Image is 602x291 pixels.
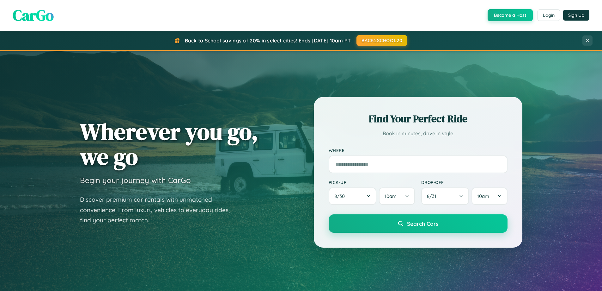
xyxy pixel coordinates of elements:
button: 8/31 [421,187,469,205]
button: Login [538,9,560,21]
span: Search Cars [407,220,438,227]
span: 8 / 31 [427,193,440,199]
span: 10am [477,193,489,199]
label: Where [329,148,508,153]
p: Discover premium car rentals with unmatched convenience. From luxury vehicles to everyday rides, ... [80,194,238,225]
button: Become a Host [488,9,533,21]
h1: Wherever you go, we go [80,119,258,169]
button: BACK2SCHOOL20 [356,35,407,46]
button: 10am [471,187,507,205]
button: Sign Up [563,10,589,21]
button: Search Cars [329,214,508,233]
span: 10am [385,193,397,199]
label: Pick-up [329,180,415,185]
label: Drop-off [421,180,508,185]
h2: Find Your Perfect Ride [329,112,508,126]
span: Back to School savings of 20% in select cities! Ends [DATE] 10am PT. [185,37,352,44]
p: Book in minutes, drive in style [329,129,508,138]
button: 10am [379,187,415,205]
span: 8 / 30 [334,193,348,199]
span: CarGo [13,5,54,26]
h3: Begin your journey with CarGo [80,175,191,185]
button: 8/30 [329,187,377,205]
